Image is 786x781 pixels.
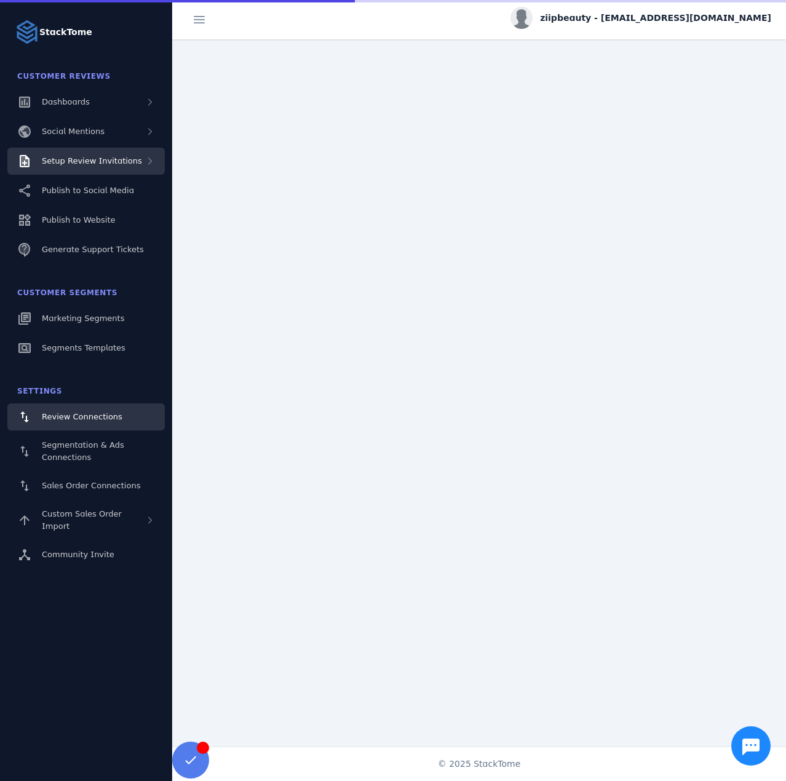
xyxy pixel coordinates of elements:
a: Generate Support Tickets [7,236,165,263]
button: ziipbeauty - [EMAIL_ADDRESS][DOMAIN_NAME] [510,7,771,29]
span: Sales Order Connections [42,481,140,490]
span: Marketing Segments [42,314,124,323]
span: Customer Segments [17,288,117,297]
span: Settings [17,387,62,395]
span: Social Mentions [42,127,105,136]
a: Segments Templates [7,335,165,362]
span: Community Invite [42,550,114,559]
span: ziipbeauty - [EMAIL_ADDRESS][DOMAIN_NAME] [540,12,771,25]
span: © 2025 StackTome [438,758,521,771]
span: Review Connections [42,412,122,421]
a: Marketing Segments [7,305,165,332]
span: Dashboards [42,97,90,106]
a: Publish to Social Media [7,177,165,204]
span: Generate Support Tickets [42,245,144,254]
span: Segments Templates [42,343,125,352]
span: Custom Sales Order Import [42,509,122,531]
span: Publish to Website [42,215,115,224]
img: Logo image [15,20,39,44]
a: Sales Order Connections [7,472,165,499]
a: Segmentation & Ads Connections [7,433,165,470]
a: Publish to Website [7,207,165,234]
span: Publish to Social Media [42,186,134,195]
span: Segmentation & Ads Connections [42,440,124,462]
span: Customer Reviews [17,72,111,81]
strong: StackTome [39,26,92,39]
span: Setup Review Invitations [42,156,142,165]
a: Review Connections [7,403,165,430]
a: Community Invite [7,541,165,568]
img: profile.jpg [510,7,533,29]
